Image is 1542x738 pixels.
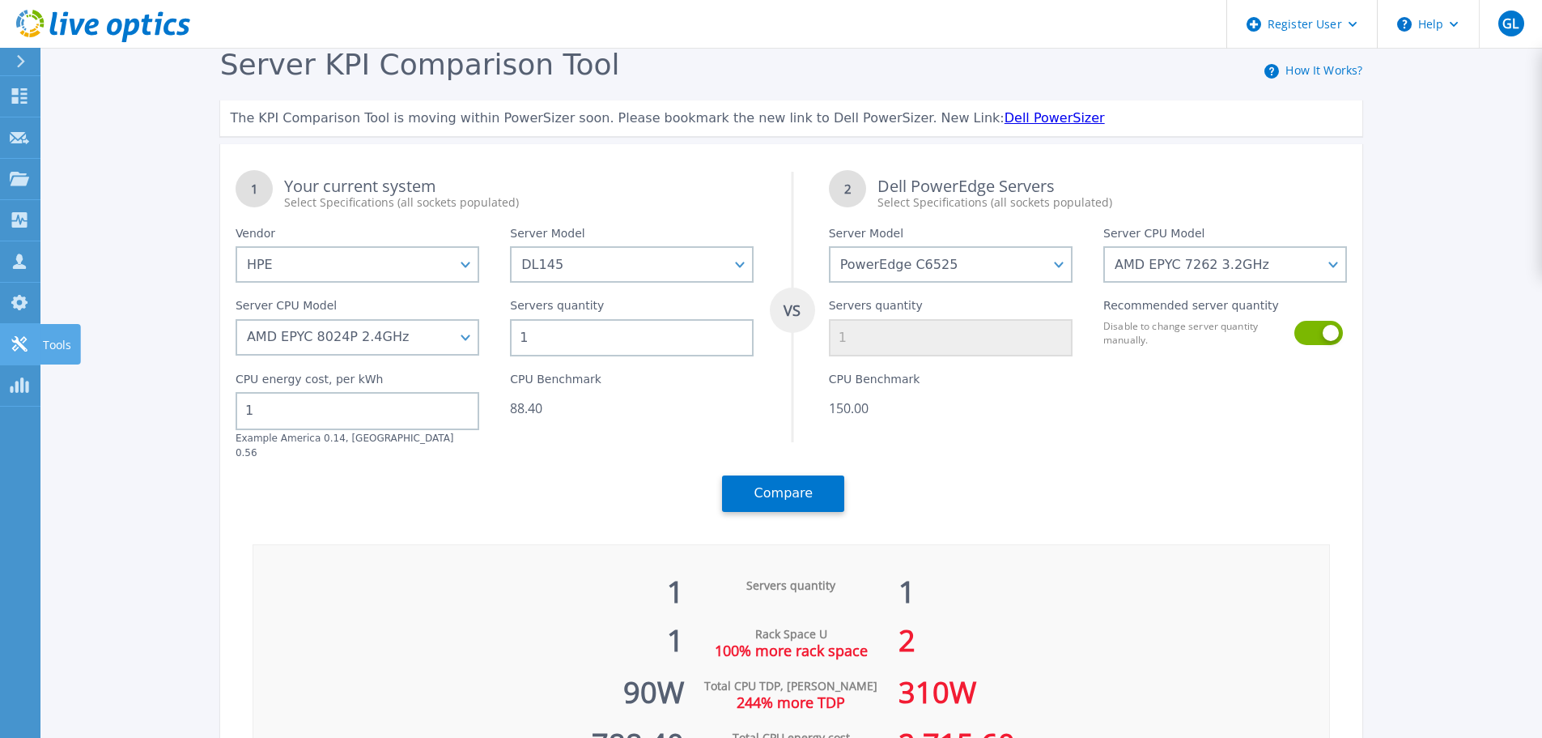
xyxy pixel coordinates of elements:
[722,476,844,512] button: Compare
[236,392,479,429] input: 0.00
[236,433,454,459] label: Example America 0.14, [GEOGRAPHIC_DATA] 0.56
[684,694,899,710] div: 244% more TDP
[253,659,684,710] div: 90 W
[1285,62,1362,78] a: How It Works?
[510,373,601,392] label: CPU Benchmark
[684,626,899,642] div: Rack Space U
[43,324,71,366] p: Tools
[829,373,920,392] label: CPU Benchmark
[236,373,384,392] label: CPU energy cost, per kWh
[510,227,584,246] label: Server Model
[1502,17,1519,30] span: GL
[877,194,1347,211] div: Select Specifications (all sockets populated)
[829,299,923,318] label: Servers quantity
[829,400,1073,416] div: 150.00
[1005,110,1105,126] a: Dell PowerSizer
[898,659,1329,710] div: 310 W
[220,48,620,81] span: Server KPI Comparison Tool
[253,607,684,659] div: 1
[783,301,801,320] tspan: VS
[829,227,903,246] label: Server Model
[684,678,899,694] div: Total CPU TDP, [PERSON_NAME]
[236,299,337,318] label: Server CPU Model
[898,607,1329,659] div: 2
[877,178,1347,211] div: Dell PowerEdge Servers
[251,181,258,197] tspan: 1
[230,110,1004,126] span: The KPI Comparison Tool is moving within PowerSizer soon. Please bookmark the new link to Dell Po...
[253,558,684,607] div: 1
[284,194,754,211] div: Select Specifications (all sockets populated)
[1103,299,1279,318] label: Recommended server quantity
[510,400,754,416] div: 88.40
[284,178,754,211] div: Your current system
[1103,227,1204,246] label: Server CPU Model
[684,642,899,659] div: 100% more rack space
[684,578,899,594] div: Servers quantity
[843,181,851,197] tspan: 2
[236,227,275,246] label: Vendor
[898,558,1329,607] div: 1
[510,299,604,318] label: Servers quantity
[1103,319,1285,347] label: Disable to change server quantity manually.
